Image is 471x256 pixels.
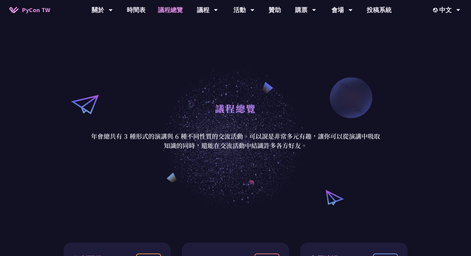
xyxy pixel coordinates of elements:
[433,8,439,12] img: Locale Icon
[3,2,56,18] a: PyCon TW
[9,7,19,13] img: Home icon of PyCon TW 2025
[215,99,256,118] h1: 議程總覽
[22,5,50,15] span: PyCon TW
[91,132,380,150] p: 年會總共有 3 種形式的演講與 6 種不同性質的交流活動。可以說是非常多元有趣，讓你可以從演講中吸取知識的同時，還能在交流活動中結識許多各方好友。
